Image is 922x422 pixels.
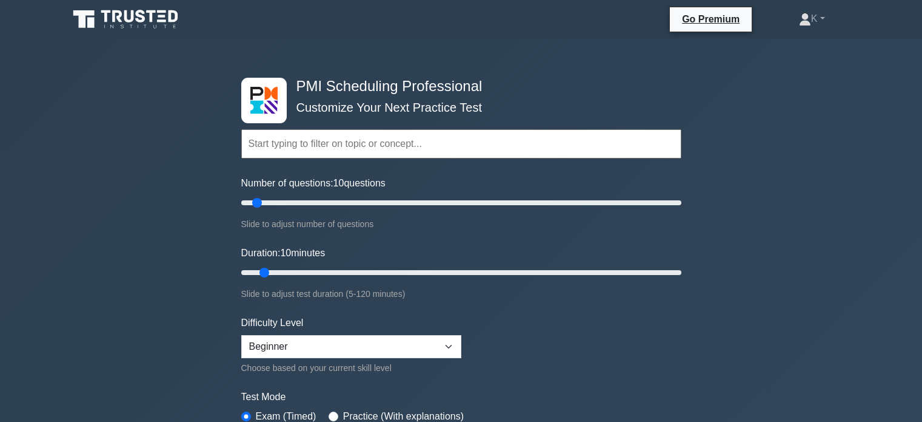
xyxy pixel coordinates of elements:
[241,129,681,158] input: Start typing to filter on topic or concept...
[292,78,622,95] h4: PMI Scheduling Professional
[241,217,681,231] div: Slide to adjust number of questions
[241,390,681,404] label: Test Mode
[241,316,304,330] label: Difficulty Level
[770,7,854,31] a: K
[241,246,326,260] label: Duration: minutes
[333,178,344,188] span: 10
[280,248,291,258] span: 10
[241,176,386,191] label: Number of questions: questions
[241,361,461,375] div: Choose based on your current skill level
[675,12,747,27] a: Go Premium
[241,287,681,301] div: Slide to adjust test duration (5-120 minutes)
